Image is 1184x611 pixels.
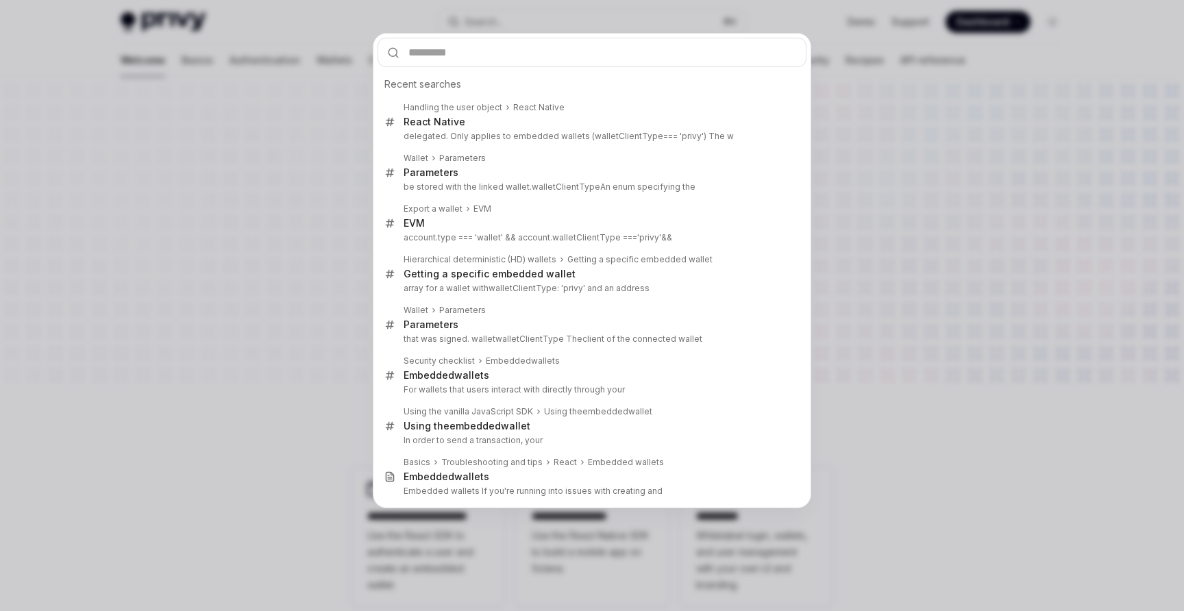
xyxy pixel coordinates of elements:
[495,334,582,344] b: walletClientType The
[486,356,531,366] b: Embedded
[404,457,430,468] div: Basics
[404,420,530,432] div: Using the wallet
[404,369,454,381] b: Embedded
[449,420,501,432] b: embedded
[637,232,661,242] b: 'privy'
[404,356,475,366] div: Security checklist
[588,457,664,468] div: Embedded wallets
[473,203,491,214] div: EVM
[486,356,560,366] div: wallets
[404,131,778,142] p: delegated. Only applies to embedded wallets ( === 'privy') The w
[404,471,489,483] div: wallets
[404,217,425,229] div: EVM
[404,384,778,395] p: For wallets that users interact with directly through your
[404,116,465,128] div: React Native
[404,203,463,214] div: Export a wallet
[404,283,778,294] p: array for a wallet with : 'privy' and an address
[404,406,533,417] div: Using the vanilla JavaScript SDK
[404,319,458,331] div: Parameters
[404,182,778,192] p: be stored with the linked wallet. An enum specifying the
[404,486,778,497] p: Embedded wallets If you're running into issues with creating and
[404,369,489,382] div: wallets
[404,435,778,446] p: In order to send a transaction, your
[404,268,576,280] div: Getting a specific embedded wallet
[532,182,600,192] b: walletClientType
[582,406,628,416] b: embedded
[513,102,565,113] div: React Native
[384,77,461,91] span: Recent searches
[404,471,454,482] b: Embedded
[439,153,486,164] div: Parameters
[404,334,778,345] p: that was signed. wallet client of the connected wallet
[544,406,652,417] div: Using the wallet
[404,102,502,113] div: Handling the user object
[554,457,577,468] div: React
[441,457,543,468] div: Troubleshooting and tips
[404,305,428,316] div: Wallet
[439,305,486,316] div: Parameters
[404,153,428,164] div: Wallet
[404,232,778,243] p: account.type === 'wallet' && account.walletClientType === &&
[404,254,556,265] div: Hierarchical deterministic (HD) wallets
[404,166,458,179] div: Parameters
[595,131,663,141] b: walletClientType
[567,254,713,265] div: Getting a specific embedded wallet
[489,283,557,293] b: walletClientType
